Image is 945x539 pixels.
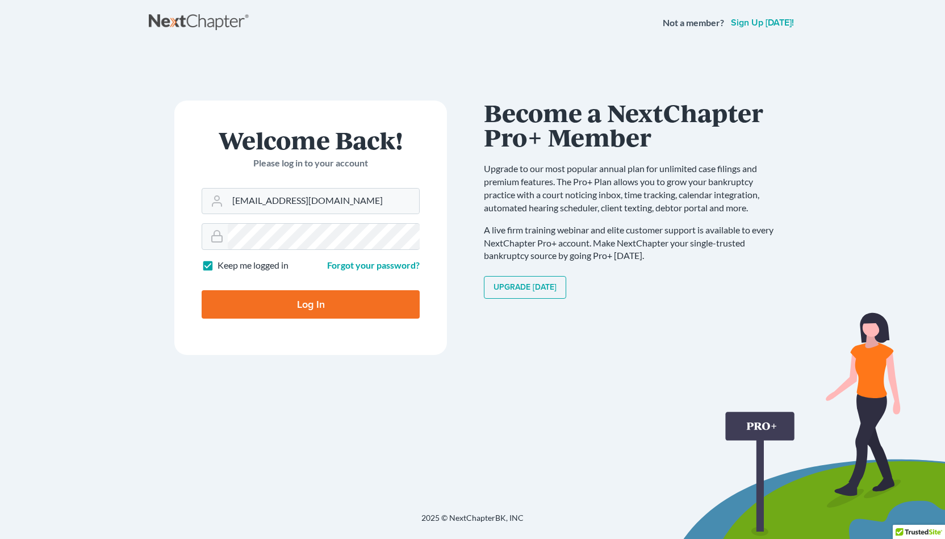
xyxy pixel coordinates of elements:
h1: Welcome Back! [202,128,420,152]
p: Please log in to your account [202,157,420,170]
a: Upgrade [DATE] [484,276,566,299]
div: 2025 © NextChapterBK, INC [149,512,796,533]
input: Log In [202,290,420,319]
strong: Not a member? [663,16,724,30]
p: A live firm training webinar and elite customer support is available to every NextChapter Pro+ ac... [484,224,785,263]
label: Keep me logged in [218,259,288,272]
p: Upgrade to our most popular annual plan for unlimited case filings and premium features. The Pro+... [484,162,785,214]
input: Email Address [228,189,419,214]
h1: Become a NextChapter Pro+ Member [484,101,785,149]
a: Sign up [DATE]! [729,18,796,27]
a: Forgot your password? [327,260,420,270]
